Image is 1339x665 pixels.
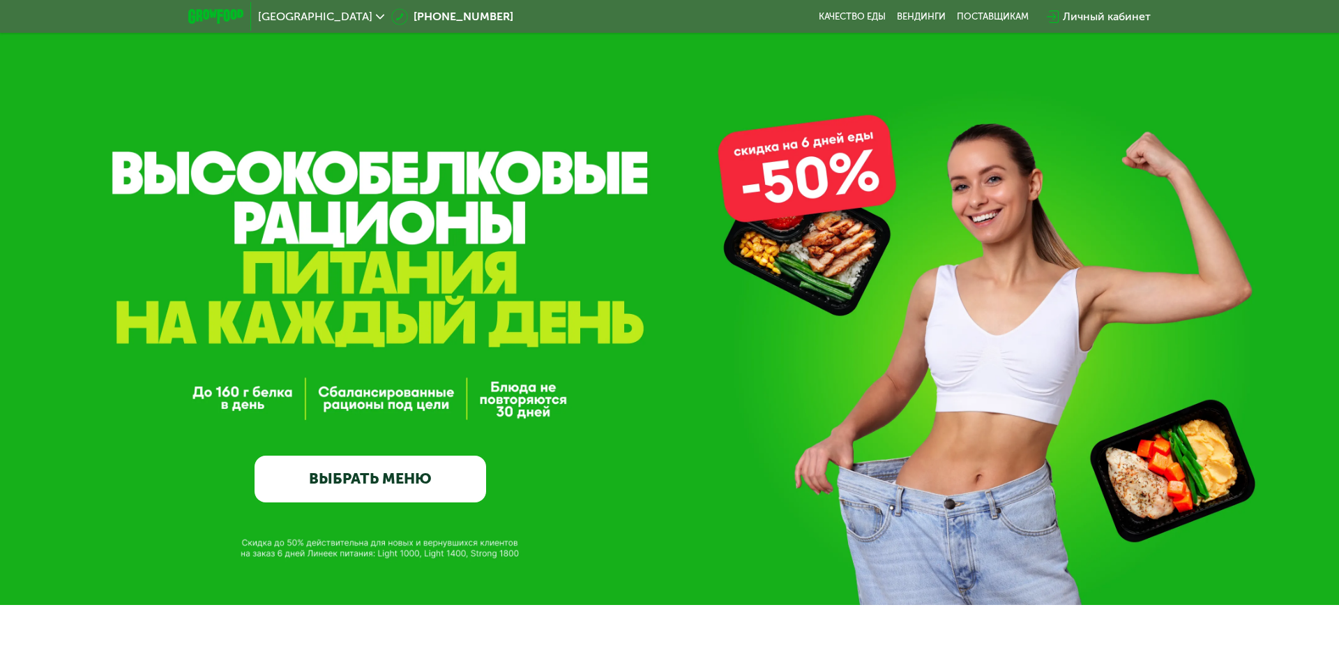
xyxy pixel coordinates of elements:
[957,11,1029,22] div: поставщикам
[258,11,372,22] span: [GEOGRAPHIC_DATA]
[1063,8,1151,25] div: Личный кабинет
[819,11,886,22] a: Качество еды
[391,8,513,25] a: [PHONE_NUMBER]
[255,456,486,502] a: ВЫБРАТЬ МЕНЮ
[897,11,946,22] a: Вендинги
